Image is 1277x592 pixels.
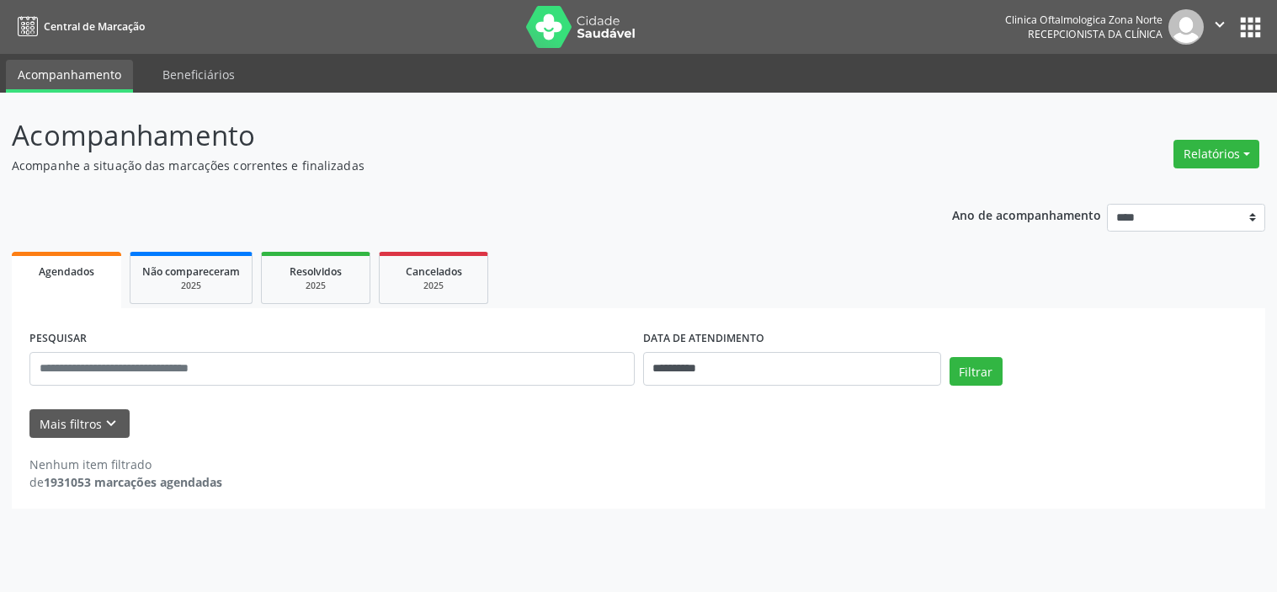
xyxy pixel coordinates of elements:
[12,13,145,40] a: Central de Marcação
[1168,9,1204,45] img: img
[6,60,133,93] a: Acompanhamento
[12,157,889,174] p: Acompanhe a situação das marcações correntes e finalizadas
[406,264,462,279] span: Cancelados
[950,357,1003,386] button: Filtrar
[1173,140,1259,168] button: Relatórios
[29,409,130,439] button: Mais filtroskeyboard_arrow_down
[29,473,222,491] div: de
[12,115,889,157] p: Acompanhamento
[39,264,94,279] span: Agendados
[142,264,240,279] span: Não compareceram
[643,326,764,352] label: DATA DE ATENDIMENTO
[102,414,120,433] i: keyboard_arrow_down
[151,60,247,89] a: Beneficiários
[29,456,222,473] div: Nenhum item filtrado
[391,280,476,292] div: 2025
[1005,13,1163,27] div: Clinica Oftalmologica Zona Norte
[290,264,342,279] span: Resolvidos
[274,280,358,292] div: 2025
[142,280,240,292] div: 2025
[44,19,145,34] span: Central de Marcação
[1028,27,1163,41] span: Recepcionista da clínica
[29,326,87,352] label: PESQUISAR
[44,474,222,490] strong: 1931053 marcações agendadas
[1204,9,1236,45] button: 
[1236,13,1265,42] button: apps
[952,204,1101,225] p: Ano de acompanhamento
[1210,15,1229,34] i: 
